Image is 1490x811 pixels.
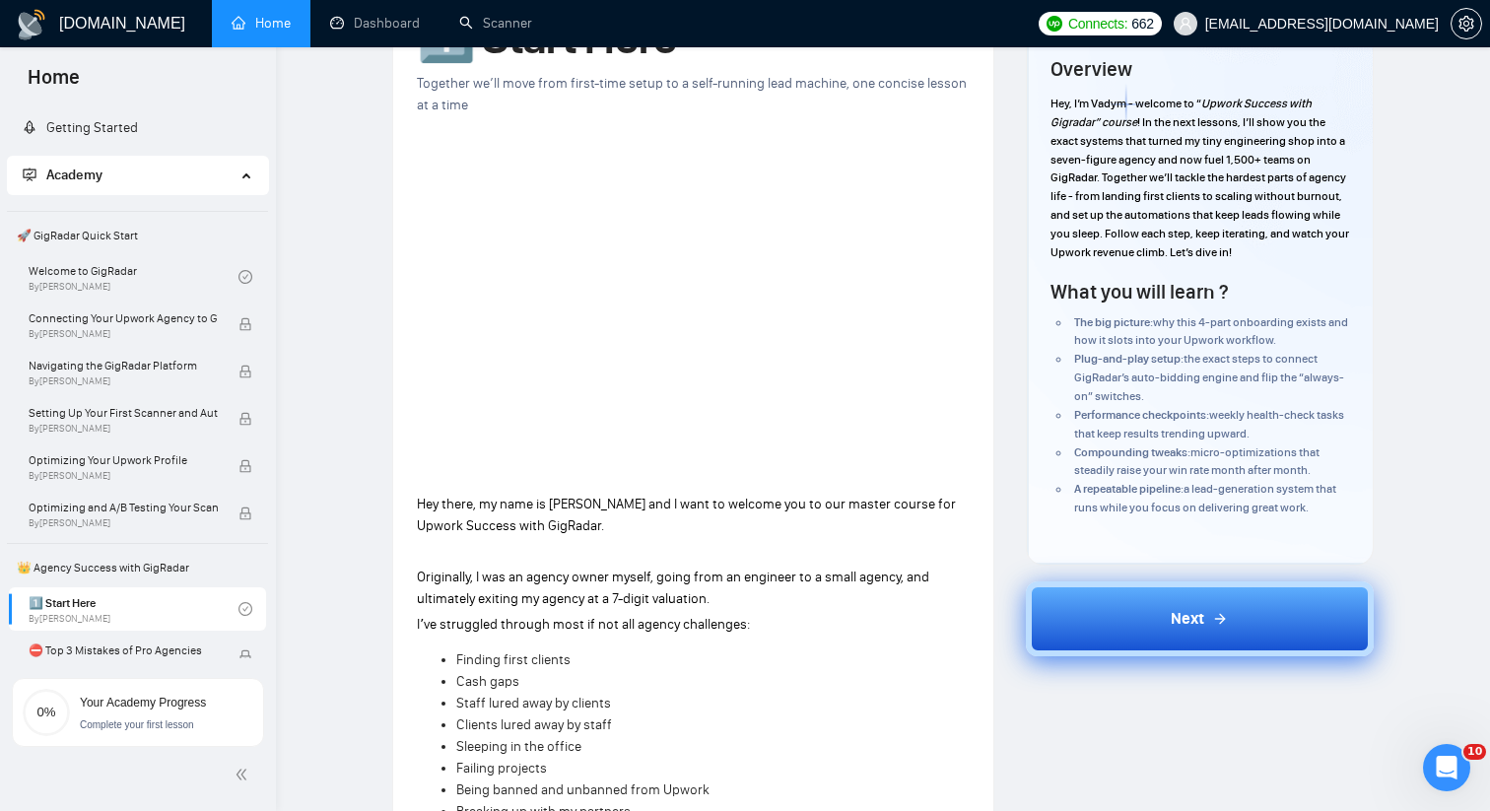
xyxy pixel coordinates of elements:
span: Optimizing Your Upwork Profile [29,450,218,470]
span: lock [238,412,252,426]
span: Navigating the GigRadar Platform [29,356,218,375]
span: a lead-generation system that runs while you focus on delivering great work. [1074,482,1336,514]
h1: 1️⃣ Start Here [417,16,970,59]
span: Complete your first lesson [80,719,194,730]
span: weekly health-check tasks that keep results trending upward. [1074,408,1344,440]
span: Iʼve struggled through most if not all agency challenges: [417,616,750,633]
a: searchScanner [459,15,532,32]
span: Failing projects [456,760,547,777]
a: Welcome to GigRadarBy[PERSON_NAME] [29,255,238,299]
a: rocketGetting Started [23,119,138,136]
span: why this 4-part onboarding exists and how it slots into your Upwork workflow. [1074,315,1348,348]
strong: Performance checkpoints: [1074,408,1209,422]
h4: What you will learn ? [1050,278,1228,305]
span: ! In the next lessons, I’ll show you the exact systems that turned my tiny engineering shop into ... [1050,115,1349,259]
span: check-circle [238,270,252,284]
span: By [PERSON_NAME] [29,470,218,482]
span: Academy [46,167,102,183]
span: setting [1452,16,1481,32]
span: 🚀 GigRadar Quick Start [9,216,266,255]
span: Hey there, my name is [PERSON_NAME] and I want to welcome you to our master course for Upwork Suc... [417,496,956,534]
span: Connects: [1068,13,1127,34]
span: By [PERSON_NAME] [29,328,218,340]
span: Staff lured away by clients [456,695,611,711]
span: Setting Up Your First Scanner and Auto-Bidder [29,403,218,423]
a: homeHome [232,15,291,32]
img: upwork-logo.png [1047,16,1062,32]
a: 1️⃣ Start HereBy[PERSON_NAME] [29,587,238,631]
span: lock [238,459,252,473]
span: user [1179,17,1192,31]
span: the exact steps to connect GigRadar’s auto-bidding engine and flip the “always-on” switches. [1074,352,1344,403]
span: Together we’ll move from first-time setup to a self-running lead machine, one concise lesson at a... [417,75,967,113]
li: Getting Started [7,108,268,148]
span: fund-projection-screen [23,168,36,181]
strong: Plug-and-play setup: [1074,352,1184,366]
span: Hey, I’m Vadym - welcome to “ [1050,97,1201,110]
span: Home [12,63,96,104]
strong: The big picture: [1074,315,1153,329]
span: Optimizing and A/B Testing Your Scanner for Better Results [29,498,218,517]
a: setting [1451,16,1482,32]
span: Connecting Your Upwork Agency to GigRadar [29,308,218,328]
a: dashboardDashboard [330,15,420,32]
button: Next [1026,581,1375,656]
h4: Overview [1050,55,1132,83]
img: logo [16,9,47,40]
span: ⛔ Top 3 Mistakes of Pro Agencies [29,641,218,660]
span: By [PERSON_NAME] [29,517,218,529]
span: Your Academy Progress [80,696,206,710]
span: By [PERSON_NAME] [29,375,218,387]
button: setting [1451,8,1482,39]
span: micro-optimizations that steadily raise your win rate month after month. [1074,445,1320,478]
span: check-circle [238,602,252,616]
span: Sleeping in the office [456,738,581,755]
em: Upwork Success with Gigradar” course [1050,97,1312,129]
span: 662 [1131,13,1153,34]
span: Being banned and unbanned from Upwork [456,781,710,798]
strong: Compounding tweaks: [1074,445,1190,459]
span: lock [238,507,252,520]
span: By [PERSON_NAME] [29,423,218,435]
span: Cash gaps [456,673,519,690]
span: lock [238,649,252,663]
span: Academy [23,167,102,183]
span: lock [238,317,252,331]
span: 0% [23,706,70,718]
span: lock [238,365,252,378]
span: 10 [1463,744,1486,760]
span: double-left [235,765,254,784]
span: Finding first clients [456,651,571,668]
span: 👑 Agency Success with GigRadar [9,548,266,587]
span: Originally, I was an agency owner myself, going from an engineer to a small agency, and ultimatel... [417,569,929,607]
strong: A repeatable pipeline: [1074,482,1184,496]
iframe: Intercom live chat [1423,744,1470,791]
span: Next [1171,607,1204,631]
span: Clients lured away by staff [456,716,612,733]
